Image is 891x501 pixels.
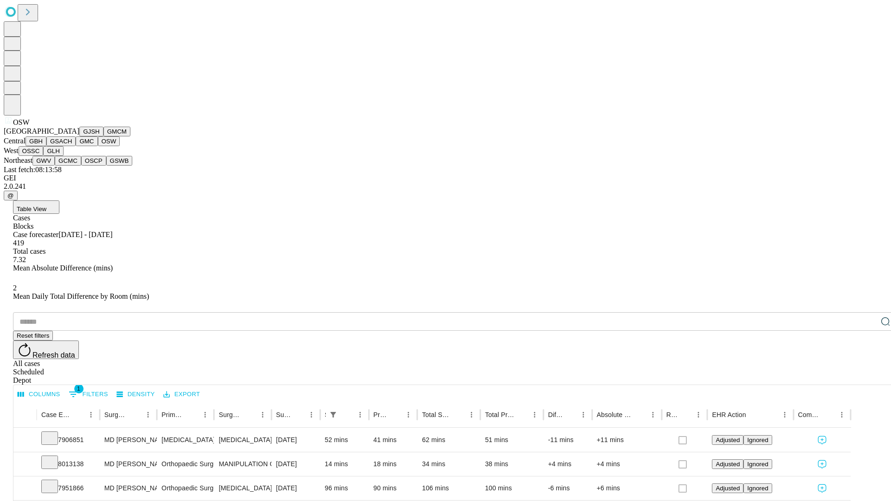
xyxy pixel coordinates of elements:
div: [MEDICAL_DATA] MUSCLE DEEP [219,428,266,452]
div: +4 mins [597,452,657,476]
button: Show filters [327,408,340,421]
span: 419 [13,239,24,247]
div: 7906851 [41,428,95,452]
div: [MEDICAL_DATA] [MEDICAL_DATA] [219,476,266,500]
button: Sort [679,408,692,421]
span: @ [7,192,14,199]
span: Ignored [747,437,768,443]
button: Menu [528,408,541,421]
span: Ignored [747,485,768,492]
button: Expand [18,432,32,449]
div: Orthopaedic Surgery [161,452,209,476]
button: Select columns [15,387,63,402]
div: 38 mins [485,452,539,476]
button: Sort [747,408,760,421]
span: Total cases [13,247,45,255]
div: MD [PERSON_NAME] [104,452,152,476]
button: Sort [71,408,84,421]
button: GCMC [55,156,81,166]
button: Menu [692,408,705,421]
div: [MEDICAL_DATA] [161,428,209,452]
span: Mean Absolute Difference (mins) [13,264,113,272]
button: OSSC [19,146,44,156]
button: Adjusted [712,459,743,469]
div: Predicted In Room Duration [374,411,388,418]
button: Sort [186,408,199,421]
div: Total Scheduled Duration [422,411,451,418]
span: Adjusted [716,485,740,492]
button: Sort [341,408,354,421]
span: Reset filters [17,332,49,339]
button: Menu [402,408,415,421]
div: 51 mins [485,428,539,452]
div: Difference [548,411,563,418]
button: Menu [835,408,848,421]
button: Sort [564,408,577,421]
button: GLH [43,146,63,156]
div: 1 active filter [327,408,340,421]
span: 7.32 [13,256,26,263]
button: Expand [18,481,32,497]
div: Scheduled In Room Duration [325,411,326,418]
div: MD [PERSON_NAME] [104,476,152,500]
div: Orthopaedic Surgery [161,476,209,500]
span: Adjusted [716,437,740,443]
button: Menu [646,408,659,421]
button: Reset filters [13,331,53,340]
button: Ignored [743,483,772,493]
span: Refresh data [32,351,75,359]
button: Adjusted [712,435,743,445]
div: MD [PERSON_NAME] [104,428,152,452]
button: Menu [199,408,212,421]
span: Last fetch: 08:13:58 [4,166,62,173]
button: Sort [515,408,528,421]
button: Sort [452,408,465,421]
div: 2.0.241 [4,182,887,191]
div: MANIPULATION OF KNEE [219,452,266,476]
div: 41 mins [374,428,413,452]
div: -6 mins [548,476,588,500]
span: Adjusted [716,461,740,468]
button: Refresh data [13,340,79,359]
button: Menu [142,408,155,421]
button: Sort [389,408,402,421]
button: Export [161,387,202,402]
span: Table View [17,206,46,212]
span: 1 [74,384,84,393]
button: @ [4,191,18,200]
div: 18 mins [374,452,413,476]
div: Absolute Difference [597,411,633,418]
button: Ignored [743,459,772,469]
div: +11 mins [597,428,657,452]
div: GEI [4,174,887,182]
button: GSACH [46,136,76,146]
button: GWV [32,156,55,166]
div: 100 mins [485,476,539,500]
div: -11 mins [548,428,588,452]
button: Ignored [743,435,772,445]
button: Sort [292,408,305,421]
button: Menu [465,408,478,421]
button: Expand [18,456,32,473]
span: West [4,147,19,154]
div: 52 mins [325,428,364,452]
div: 62 mins [422,428,476,452]
div: [DATE] [276,476,316,500]
span: Northeast [4,156,32,164]
div: [DATE] [276,452,316,476]
div: 96 mins [325,476,364,500]
div: Surgery Name [219,411,242,418]
span: Case forecaster [13,231,58,238]
button: Sort [243,408,256,421]
div: Surgery Date [276,411,291,418]
button: GBH [26,136,46,146]
span: [DATE] - [DATE] [58,231,112,238]
div: [DATE] [276,428,316,452]
button: OSW [98,136,120,146]
div: EHR Action [712,411,746,418]
span: Ignored [747,461,768,468]
div: 106 mins [422,476,476,500]
button: Adjusted [712,483,743,493]
button: GMCM [103,127,130,136]
div: +6 mins [597,476,657,500]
